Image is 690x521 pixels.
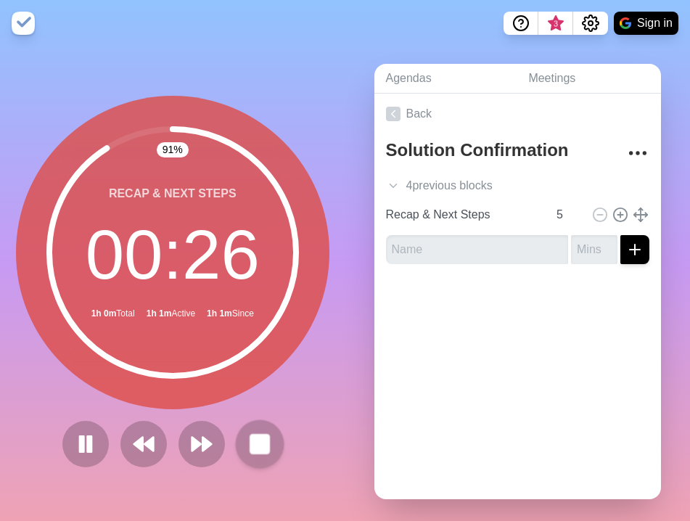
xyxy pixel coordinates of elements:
[571,235,617,264] input: Mins
[487,177,493,194] span: s
[12,12,35,35] img: timeblocks logo
[517,64,661,94] a: Meetings
[380,200,549,229] input: Name
[573,12,608,35] button: Settings
[614,12,678,35] button: Sign in
[623,139,652,168] button: More
[538,12,573,35] button: What’s new
[374,94,662,134] a: Back
[374,171,662,200] div: 4 previous block
[386,235,569,264] input: Name
[374,64,517,94] a: Agendas
[620,17,631,29] img: google logo
[551,200,586,229] input: Mins
[504,12,538,35] button: Help
[550,18,562,30] span: 3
